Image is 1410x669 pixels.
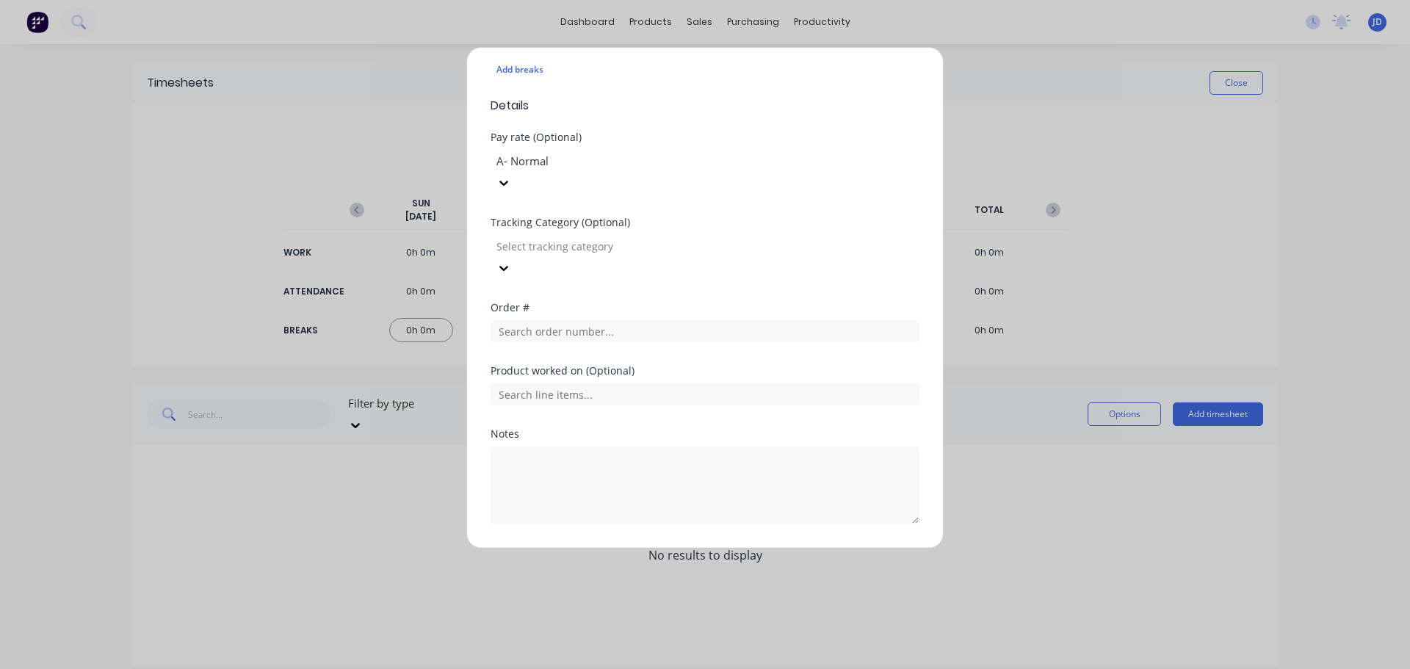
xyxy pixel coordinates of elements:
[491,97,919,115] span: Details
[491,303,919,313] div: Order #
[491,320,919,342] input: Search order number...
[491,217,919,228] div: Tracking Category (Optional)
[608,548,732,571] button: Add manual time entry
[491,132,919,142] div: Pay rate (Optional)
[496,60,914,79] div: Add breaks
[744,548,803,571] button: Cancel
[491,366,919,376] div: Product worked on (Optional)
[491,383,919,405] input: Search line items...
[491,429,919,439] div: Notes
